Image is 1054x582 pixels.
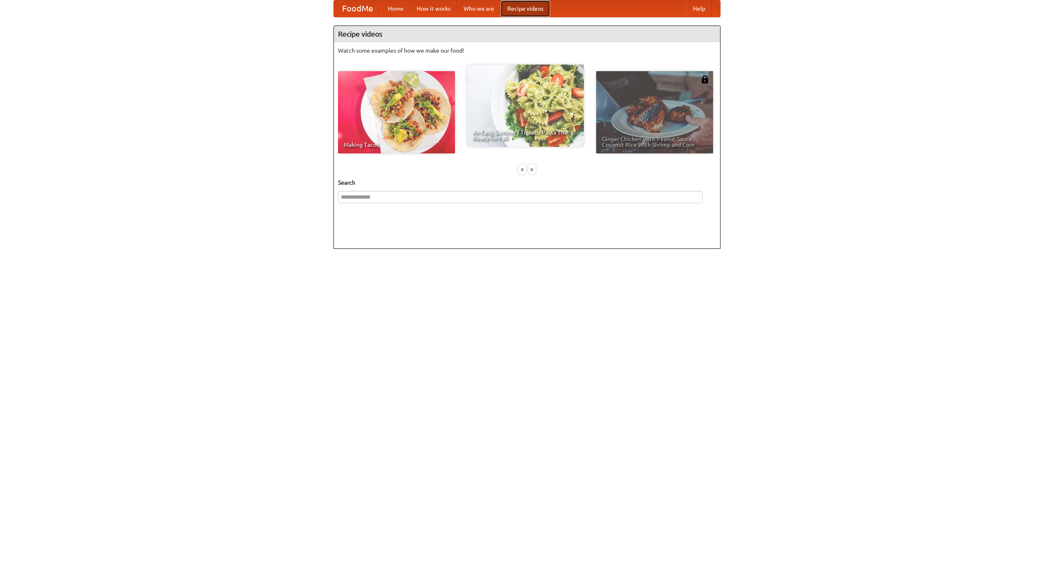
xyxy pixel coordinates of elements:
span: Making Tacos [344,142,449,148]
p: Watch some examples of how we make our food! [338,46,716,55]
span: An Easy, Summery Tomato Pasta That's Ready for Fall [473,130,578,141]
div: » [528,164,536,174]
h5: Search [338,179,716,187]
h4: Recipe videos [334,26,720,42]
a: Making Tacos [338,71,455,153]
img: 483408.png [701,75,709,83]
a: Recipe videos [501,0,550,17]
a: An Easy, Summery Tomato Pasta That's Ready for Fall [467,65,584,147]
div: « [518,164,526,174]
a: FoodMe [334,0,381,17]
a: Who we are [457,0,501,17]
a: Home [381,0,410,17]
a: Help [686,0,712,17]
a: How it works [410,0,457,17]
